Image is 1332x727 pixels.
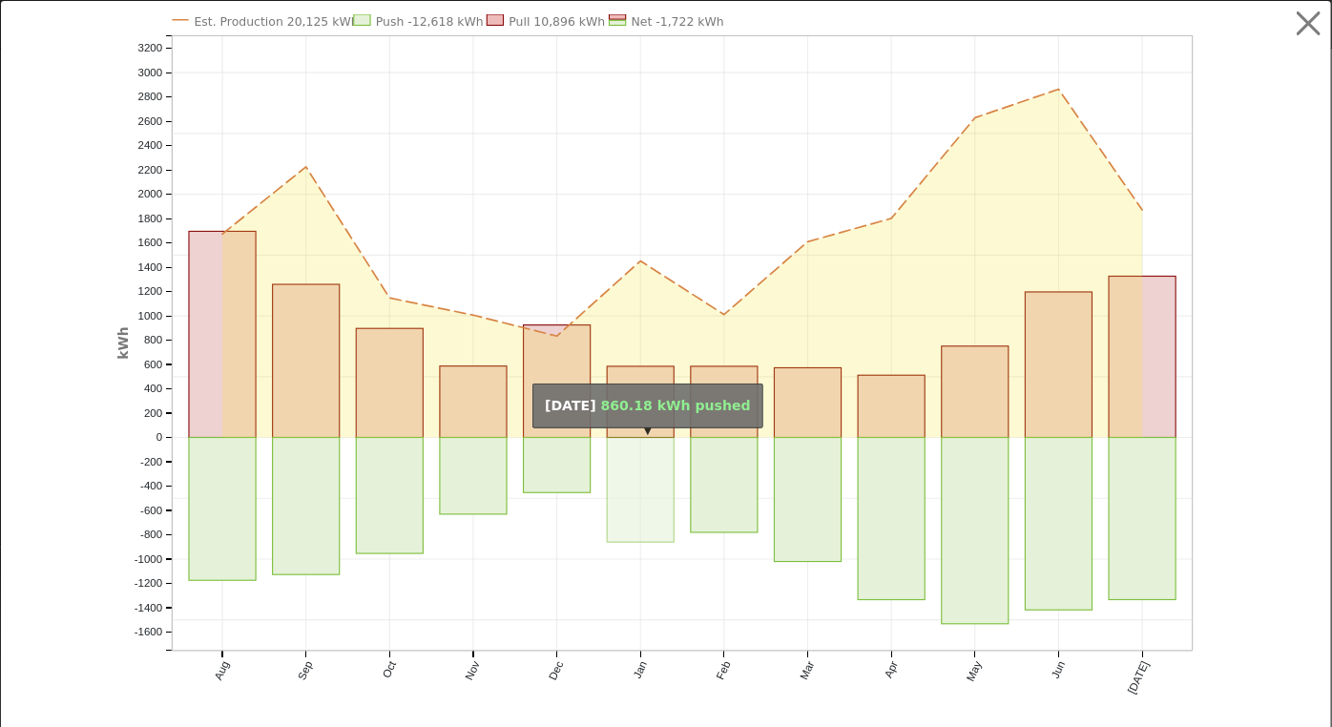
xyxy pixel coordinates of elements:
[137,310,162,322] text: 1000
[189,232,256,438] rect: onclick=""
[965,659,984,683] text: May
[691,366,758,438] rect: onclick=""
[212,660,231,683] text: Aug
[189,438,256,581] rect: onclick=""
[385,294,394,302] circle: onclick=""
[545,398,596,413] strong: [DATE]
[137,92,162,103] text: 2800
[356,329,423,438] rect: onclick=""
[1126,660,1151,696] text: [DATE]
[883,660,901,680] text: Apr
[381,659,399,680] text: Oct
[775,368,842,438] rect: onclick=""
[942,346,1009,438] rect: onclick=""
[524,325,591,438] rect: onclick=""
[632,14,724,29] text: Net -1,722 kWh
[144,407,162,419] text: 200
[971,114,980,122] circle: onclick=""
[156,432,161,444] text: 0
[803,238,812,246] circle: onclick=""
[440,438,507,514] rect: onclick=""
[296,660,315,683] text: Sep
[376,14,484,29] text: Push -12,618 kWh
[1026,438,1093,611] rect: onclick=""
[691,438,758,533] rect: onclick=""
[468,311,477,320] circle: onclick=""
[715,660,733,682] text: Feb
[509,14,605,29] text: Pull 10,896 kWh
[720,310,729,319] circle: onclick=""
[144,359,162,370] text: 600
[775,438,842,562] rect: onclick=""
[272,284,339,438] rect: onclick=""
[140,481,162,492] text: -400
[137,140,162,152] text: 2400
[356,438,423,554] rect: onclick=""
[115,327,131,360] text: kWh
[942,438,1009,624] rect: onclick=""
[440,366,507,438] rect: onclick=""
[1110,277,1176,438] rect: onclick=""
[1110,438,1176,600] rect: onclick=""
[137,67,162,78] text: 3000
[137,286,162,298] text: 1200
[607,438,674,543] rect: onclick=""
[552,332,561,341] circle: onclick=""
[858,376,925,438] rect: onclick=""
[887,215,896,223] circle: onclick=""
[137,238,162,249] text: 1600
[140,530,162,541] text: -800
[134,627,161,638] text: -1600
[144,384,162,395] text: 400
[134,553,161,565] text: -1000
[137,213,162,224] text: 1800
[137,42,162,53] text: 3200
[524,438,591,493] rect: onclick=""
[137,115,162,127] text: 2600
[858,438,925,600] rect: onclick=""
[134,602,161,613] text: -1400
[140,505,162,516] text: -600
[1054,85,1063,93] circle: onclick=""
[1138,206,1147,215] circle: onclick=""
[218,230,226,239] circle: onclick=""
[463,659,482,682] text: Nov
[272,438,339,575] rect: onclick=""
[134,578,161,590] text: -1200
[632,660,650,681] text: Jan
[798,659,816,681] text: Mar
[547,659,566,682] text: Dec
[137,261,162,273] text: 1400
[1026,292,1093,438] rect: onclick=""
[137,164,162,176] text: 2200
[601,398,751,413] span: 860.18 kWh pushed
[302,163,310,172] circle: onclick=""
[194,14,358,29] text: Est. Production 20,125 kWh
[1050,660,1068,681] text: Jun
[140,456,162,467] text: -200
[137,189,162,200] text: 2000
[607,366,674,438] rect: onclick=""
[636,257,645,265] circle: onclick=""
[144,335,162,346] text: 800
